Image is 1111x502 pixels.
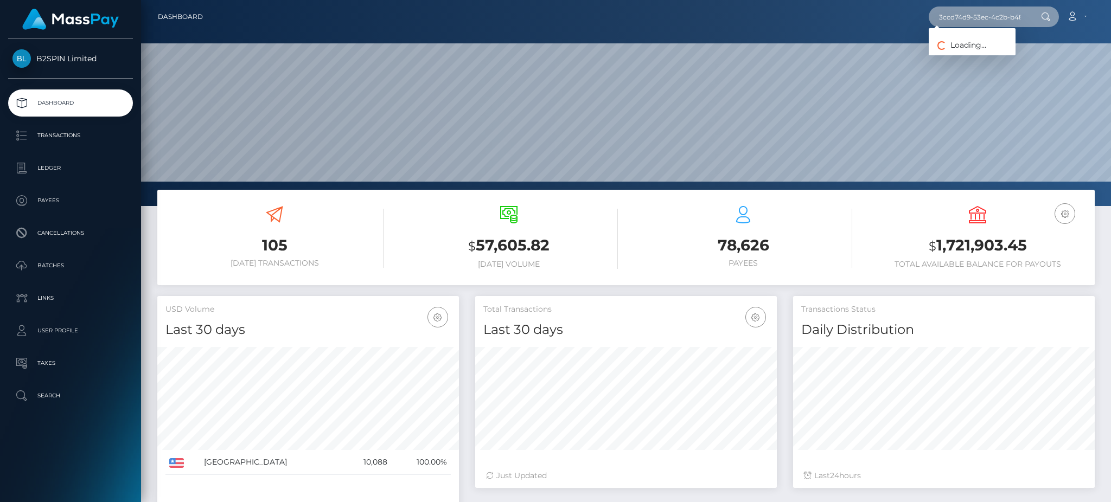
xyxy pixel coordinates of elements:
[483,304,769,315] h5: Total Transactions
[8,382,133,409] a: Search
[804,470,1084,481] div: Last hours
[8,285,133,312] a: Links
[12,323,129,339] p: User Profile
[22,9,119,30] img: MassPay Logo
[634,235,852,256] h3: 78,626
[165,320,451,339] h4: Last 30 days
[12,355,129,371] p: Taxes
[400,260,618,269] h6: [DATE] Volume
[12,225,129,241] p: Cancellations
[165,235,384,256] h3: 105
[929,7,1031,27] input: Search...
[12,192,129,209] p: Payees
[12,160,129,176] p: Ledger
[342,450,392,475] td: 10,088
[869,260,1087,269] h6: Total Available Balance for Payouts
[486,470,766,481] div: Just Updated
[12,388,129,404] p: Search
[8,350,133,377] a: Taxes
[8,252,133,279] a: Batches
[8,122,133,149] a: Transactions
[8,155,133,182] a: Ledger
[801,304,1087,315] h5: Transactions Status
[483,320,769,339] h4: Last 30 days
[830,471,839,480] span: 24
[400,235,618,257] h3: 57,605.82
[634,259,852,268] h6: Payees
[929,239,936,254] small: $
[200,450,342,475] td: [GEOGRAPHIC_DATA]
[169,458,184,468] img: US.png
[468,239,476,254] small: $
[165,259,384,268] h6: [DATE] Transactions
[8,220,133,247] a: Cancellations
[12,127,129,144] p: Transactions
[165,304,451,315] h5: USD Volume
[8,54,133,63] span: B2SPIN Limited
[158,5,203,28] a: Dashboard
[8,187,133,214] a: Payees
[8,89,133,117] a: Dashboard
[12,258,129,274] p: Batches
[869,235,1087,257] h3: 1,721,903.45
[8,317,133,344] a: User Profile
[801,320,1087,339] h4: Daily Distribution
[12,290,129,306] p: Links
[12,95,129,111] p: Dashboard
[391,450,451,475] td: 100.00%
[12,49,31,68] img: B2SPIN Limited
[929,40,986,50] span: Loading...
